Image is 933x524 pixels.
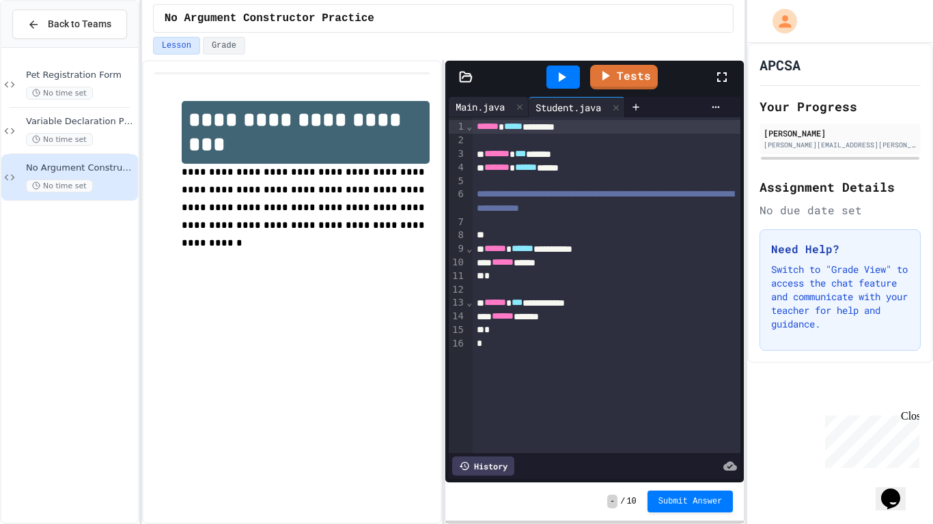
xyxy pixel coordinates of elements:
[449,242,466,256] div: 9
[449,296,466,310] div: 13
[590,65,658,89] a: Tests
[26,179,93,192] span: No time set
[12,10,127,39] button: Back to Teams
[26,133,93,146] span: No time set
[449,120,466,134] div: 1
[529,100,608,115] div: Student.java
[760,55,800,74] h1: APCSA
[466,297,473,308] span: Fold line
[658,496,723,507] span: Submit Answer
[449,147,466,161] div: 3
[449,229,466,242] div: 8
[771,241,909,257] h3: Need Help?
[620,496,625,507] span: /
[876,469,919,510] iframe: chat widget
[764,140,917,150] div: [PERSON_NAME][EMAIL_ADDRESS][PERSON_NAME][DOMAIN_NAME]
[48,17,111,31] span: Back to Teams
[452,456,514,476] div: History
[529,97,625,117] div: Student.java
[449,97,529,117] div: Main.java
[449,161,466,175] div: 4
[203,37,245,55] button: Grade
[449,175,466,188] div: 5
[153,37,200,55] button: Lesson
[758,5,800,37] div: My Account
[449,310,466,323] div: 14
[449,256,466,270] div: 10
[26,87,93,100] span: No time set
[449,100,512,114] div: Main.java
[760,202,921,218] div: No due date set
[449,270,466,283] div: 11
[764,127,917,139] div: [PERSON_NAME]
[466,243,473,254] span: Fold line
[771,263,909,331] p: Switch to "Grade View" to access the chat feature and communicate with your teacher for help and ...
[165,10,374,27] span: No Argument Constructor Practice
[26,116,135,128] span: Variable Declaration Practice
[26,162,135,174] span: No Argument Constructor Practice
[449,337,466,351] div: 16
[466,121,473,132] span: Fold line
[5,5,94,87] div: Chat with us now!Close
[449,216,466,229] div: 7
[26,70,135,81] span: Pet Registration Form
[760,177,921,196] h2: Assignment Details
[760,97,921,116] h2: Your Progress
[449,283,466,297] div: 12
[449,188,466,215] div: 6
[820,410,919,468] iframe: chat widget
[607,495,617,508] span: -
[449,134,466,147] div: 2
[626,496,636,507] span: 10
[449,323,466,337] div: 15
[647,491,734,512] button: Submit Answer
